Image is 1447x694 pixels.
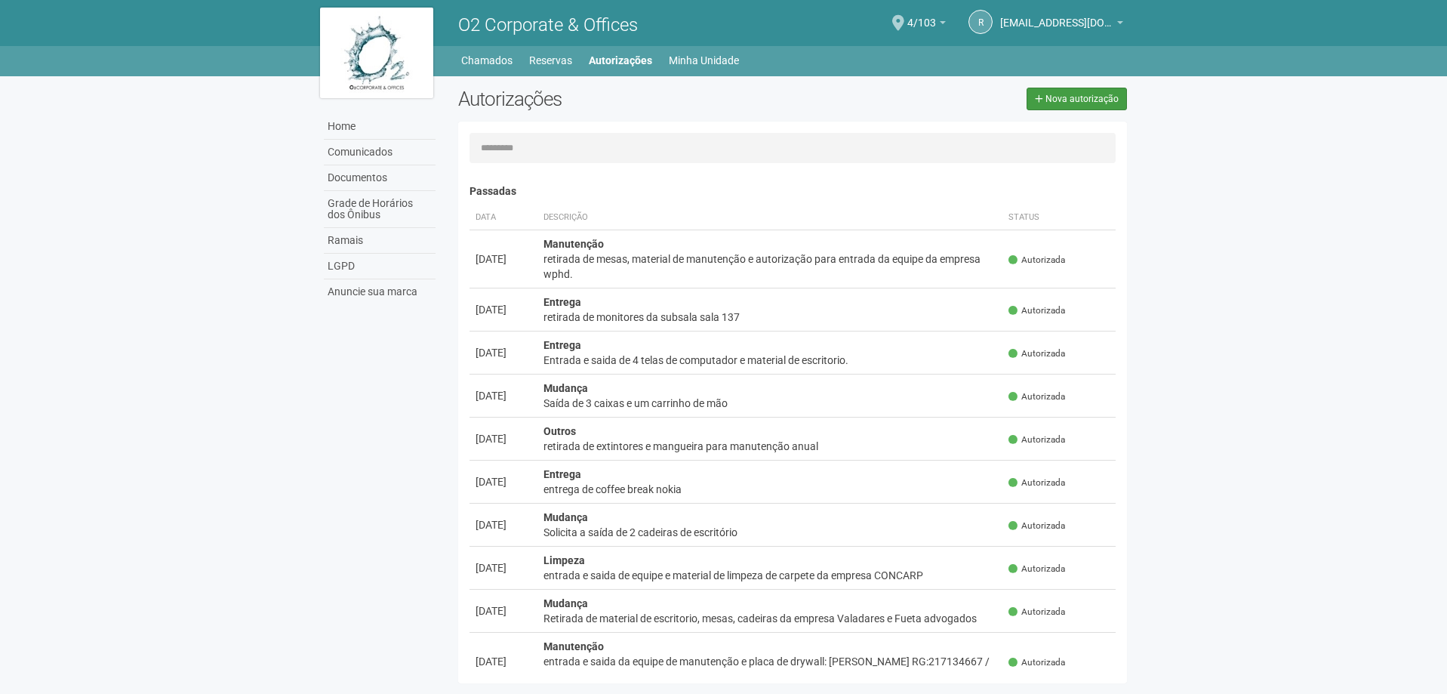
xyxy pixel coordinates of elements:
a: [EMAIL_ADDRESS][DOMAIN_NAME] [1000,19,1123,31]
a: r [968,10,993,34]
a: Minha Unidade [669,50,739,71]
h2: Autorizações [458,88,781,110]
th: Descrição [537,205,1003,230]
div: Solicita a saída de 2 cadeiras de escritório [543,525,997,540]
div: [DATE] [476,345,531,360]
strong: Manutenção [543,640,604,652]
div: entrada e saida de equipe e material de limpeza de carpete da empresa CONCARP [543,568,997,583]
a: LGPD [324,254,436,279]
a: Home [324,114,436,140]
strong: Manutenção [543,238,604,250]
span: O2 Corporate & Offices [458,14,638,35]
strong: Outros [543,425,576,437]
div: retirada de extintores e mangueira para manutenção anual [543,439,997,454]
span: Autorizada [1008,390,1065,403]
span: Autorizada [1008,254,1065,267]
div: [DATE] [476,388,531,403]
div: Entrada e saida de 4 telas de computador e material de escritorio. [543,353,997,368]
a: Documentos [324,165,436,191]
strong: Entrega [543,468,581,480]
a: Reservas [529,50,572,71]
strong: Mudança [543,382,588,394]
span: Autorizada [1008,433,1065,446]
strong: Entrega [543,339,581,351]
a: Grade de Horários dos Ônibus [324,191,436,228]
span: Autorizada [1008,304,1065,317]
div: [DATE] [476,431,531,446]
div: [DATE] [476,474,531,489]
div: [DATE] [476,251,531,267]
strong: Mudança [543,511,588,523]
strong: Entrega [543,296,581,308]
div: [DATE] [476,517,531,532]
a: Comunicados [324,140,436,165]
div: entrada e saida da equipe de manutenção e placa de drywall: [PERSON_NAME] RG:217134667 / [PERSON_... [543,654,997,684]
div: [DATE] [476,654,531,669]
span: Autorizada [1008,520,1065,532]
a: Nova autorização [1027,88,1127,110]
span: Autorizada [1008,347,1065,360]
a: Chamados [461,50,513,71]
div: [DATE] [476,560,531,575]
strong: Mudança [543,597,588,609]
img: logo.jpg [320,8,433,98]
h4: Passadas [470,186,1116,197]
div: retirada de monitores da subsala sala 137 [543,310,997,325]
span: Autorizada [1008,477,1065,489]
div: retirada de mesas, material de manutenção e autorização para entrada da equipe da empresa wphd. [543,251,997,282]
span: Autorizada [1008,656,1065,669]
span: riodejaneiro.o2corporate@regus.com [1000,2,1113,29]
th: Status [1002,205,1116,230]
span: Nova autorização [1045,94,1119,104]
div: [DATE] [476,603,531,618]
strong: Limpeza [543,554,585,566]
div: Saída de 3 caixas e um carrinho de mão [543,396,997,411]
div: [DATE] [476,302,531,317]
span: Autorizada [1008,606,1065,618]
th: Data [470,205,537,230]
span: 4/103 [907,2,936,29]
a: Autorizações [589,50,652,71]
div: Retirada de material de escritorio, mesas, cadeiras da empresa Valadares e Fueta advogados [543,611,997,626]
div: entrega de coffee break nokia [543,482,997,497]
a: Anuncie sua marca [324,279,436,304]
a: Ramais [324,228,436,254]
span: Autorizada [1008,563,1065,575]
a: 4/103 [907,19,946,31]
